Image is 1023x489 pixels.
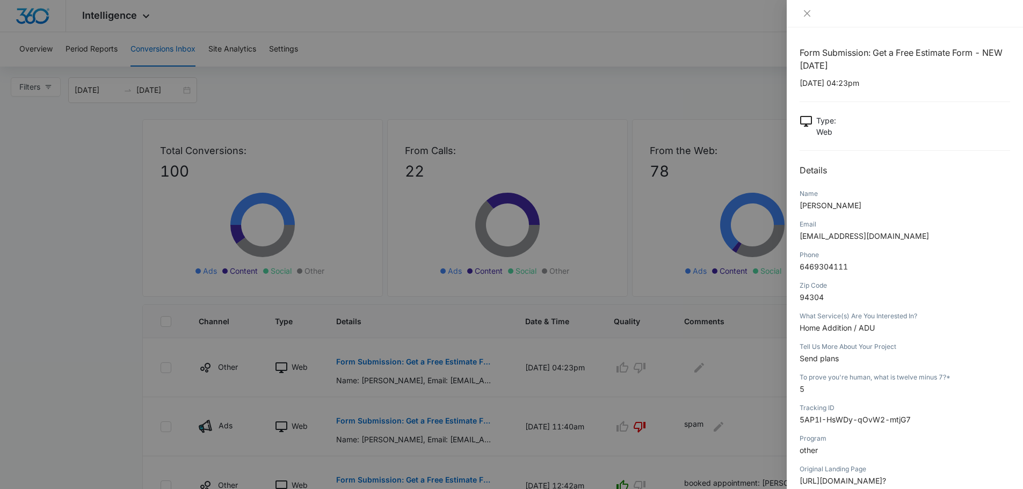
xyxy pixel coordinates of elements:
[800,403,1010,413] div: Tracking ID
[800,231,929,240] span: [EMAIL_ADDRESS][DOMAIN_NAME]
[800,201,861,210] span: [PERSON_NAME]
[800,311,1010,321] div: What Service(s) Are You Interested In?
[800,323,875,332] span: Home Addition / ADU
[800,354,839,363] span: Send plans
[800,342,1010,352] div: Tell Us More About Your Project
[800,46,1010,72] h1: Form Submission: Get a Free Estimate Form - NEW [DATE]
[800,189,1010,199] div: Name
[800,77,1010,89] p: [DATE] 04:23pm
[800,434,1010,443] div: Program
[800,293,824,302] span: 94304
[803,9,811,18] span: close
[800,164,1010,177] h2: Details
[800,281,1010,290] div: Zip Code
[800,262,848,271] span: 6469304111
[816,115,836,126] p: Type :
[816,126,836,137] p: Web
[800,464,1010,474] div: Original Landing Page
[800,373,1010,382] div: To prove you're human, what is twelve minus 7?*
[800,220,1010,229] div: Email
[800,476,886,485] span: [URL][DOMAIN_NAME]?
[800,415,911,424] span: 5AP1I-HsWDy-qOvW2-mtjG7
[800,446,818,455] span: other
[800,384,804,393] span: 5
[800,250,1010,260] div: Phone
[800,9,815,18] button: Close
